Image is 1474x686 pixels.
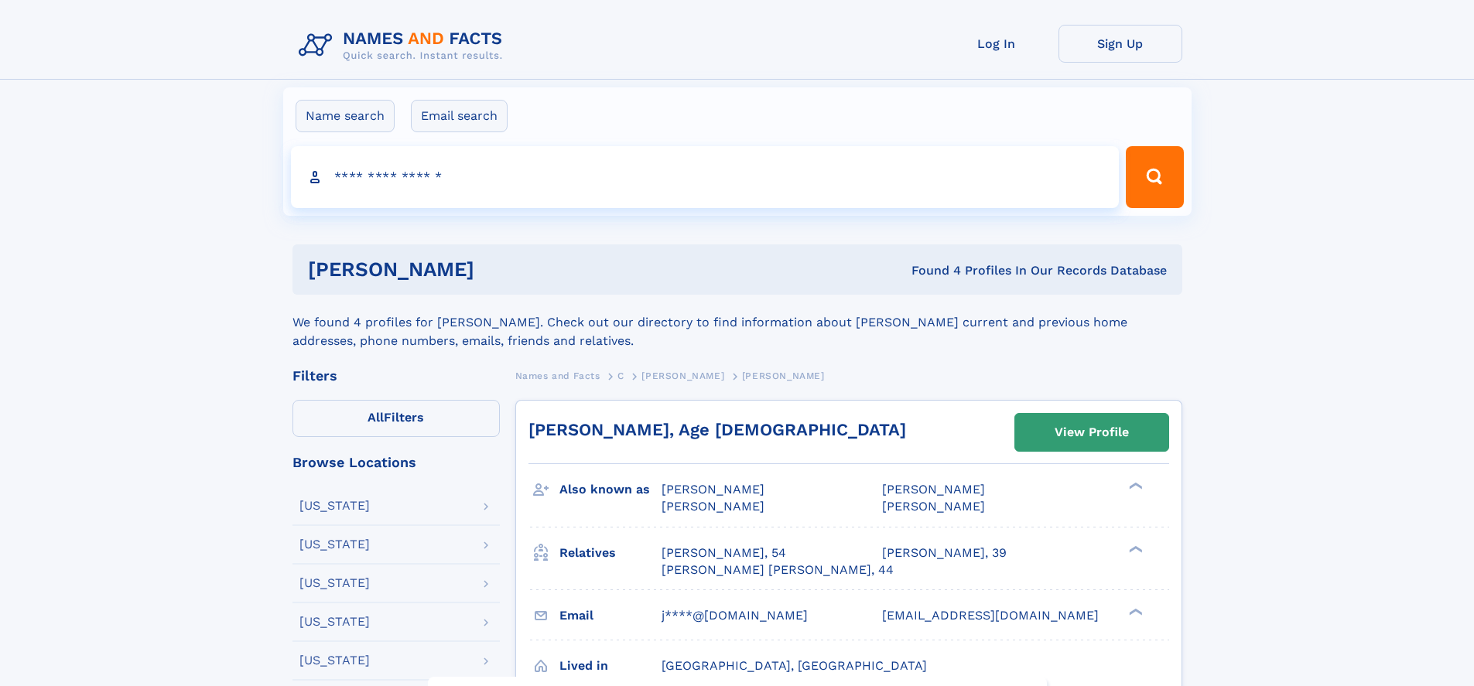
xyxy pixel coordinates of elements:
[882,608,1099,623] span: [EMAIL_ADDRESS][DOMAIN_NAME]
[662,544,786,561] a: [PERSON_NAME], 54
[299,616,370,628] div: [US_STATE]
[641,370,724,381] span: [PERSON_NAME]
[292,456,500,469] div: Browse Locations
[693,262,1167,279] div: Found 4 Profiles In Our Records Database
[515,366,600,385] a: Names and Facts
[559,653,662,679] h3: Lived in
[882,544,1007,561] a: [PERSON_NAME], 39
[641,366,724,385] a: [PERSON_NAME]
[1125,606,1144,616] div: ❯
[292,25,515,67] img: Logo Names and Facts
[292,295,1182,350] div: We found 4 profiles for [PERSON_NAME]. Check out our directory to find information about [PERSON_...
[299,577,370,589] div: [US_STATE]
[662,561,894,578] a: [PERSON_NAME] [PERSON_NAME], 44
[882,482,985,497] span: [PERSON_NAME]
[1058,25,1182,63] a: Sign Up
[559,602,662,629] h3: Email
[308,260,693,279] h1: [PERSON_NAME]
[617,370,624,381] span: C
[559,476,662,503] h3: Also known as
[292,369,500,383] div: Filters
[662,482,764,497] span: [PERSON_NAME]
[1015,414,1168,451] a: View Profile
[296,100,395,132] label: Name search
[935,25,1058,63] a: Log In
[299,538,370,551] div: [US_STATE]
[1125,481,1144,491] div: ❯
[742,370,825,381] span: [PERSON_NAME]
[1125,544,1144,554] div: ❯
[559,540,662,566] h3: Relatives
[662,499,764,514] span: [PERSON_NAME]
[291,146,1120,208] input: search input
[662,658,927,673] span: [GEOGRAPHIC_DATA], [GEOGRAPHIC_DATA]
[299,500,370,512] div: [US_STATE]
[1126,146,1183,208] button: Search Button
[617,366,624,385] a: C
[528,420,906,439] a: [PERSON_NAME], Age [DEMOGRAPHIC_DATA]
[292,400,500,437] label: Filters
[411,100,508,132] label: Email search
[882,499,985,514] span: [PERSON_NAME]
[1055,415,1129,450] div: View Profile
[299,654,370,667] div: [US_STATE]
[368,410,384,425] span: All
